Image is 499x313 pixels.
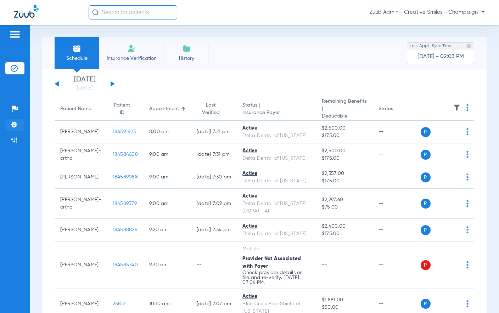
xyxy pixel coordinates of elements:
[242,170,310,177] div: Active
[242,177,310,185] div: Delta Dental of [US_STATE]
[322,230,367,238] span: $175.00
[144,189,191,219] td: 9:00 AM
[104,55,159,62] span: Insurance Verification
[183,44,191,53] img: History
[63,76,106,92] li: [DATE]
[373,121,421,143] td: --
[191,241,237,289] td: --
[170,55,203,62] span: History
[421,299,431,309] span: P
[242,147,310,155] div: Active
[113,102,131,116] div: Patient ID
[197,102,231,116] div: Last Verified
[191,219,237,241] td: [DATE] 7:34 PM
[322,170,367,177] span: $2,357.00
[242,200,310,215] div: Delta Dental of [US_STATE] (DDPA) - AI
[191,121,237,143] td: [DATE] 7:21 PM
[421,127,431,137] span: P
[322,147,367,155] span: $2,500.00
[322,125,367,132] span: $2,500.00
[466,104,469,111] img: group-dot-blue.svg
[322,196,367,204] span: $2,297.60
[144,121,191,143] td: 8:00 AM
[191,143,237,166] td: [DATE] 7:31 PM
[113,175,138,180] span: 184589088
[60,105,101,113] div: Patient Name
[466,261,469,268] img: group-dot-blue.svg
[144,241,191,289] td: 9:30 AM
[322,223,367,230] span: $2,400.00
[144,166,191,189] td: 9:00 AM
[322,177,367,185] span: $175.00
[242,245,310,253] div: MetLife
[113,201,137,206] span: 184589579
[322,304,367,311] span: $50.00
[89,5,177,19] input: Search for patients
[63,85,106,92] a: [DATE]
[242,193,310,200] div: Active
[113,227,137,232] span: 184588826
[92,9,99,16] img: Search Icon
[373,143,421,166] td: --
[421,260,431,270] span: P
[322,204,367,211] span: $75.00
[191,166,237,189] td: [DATE] 7:30 PM
[322,155,367,162] span: $175.00
[113,152,138,157] span: 184584608
[55,241,107,289] td: [PERSON_NAME]
[55,219,107,241] td: [PERSON_NAME]
[113,301,125,306] span: 25812
[417,53,464,60] span: [DATE] - 02:03 PM
[242,230,310,238] div: Delta Dental of [US_STATE]
[55,189,107,219] td: [PERSON_NAME]-ortho
[322,296,367,304] span: $1,881.00
[322,132,367,140] span: $175.00
[113,262,138,267] span: 184585740
[466,226,469,233] img: group-dot-blue.svg
[373,166,421,189] td: --
[55,166,107,189] td: [PERSON_NAME]
[242,109,310,116] span: Insurance Payer
[370,9,485,16] span: Zuub Admin - Creative Smiles - Champaign
[242,125,310,132] div: Active
[149,105,179,113] div: Appointment
[191,189,237,219] td: [DATE] 7:09 PM
[113,129,136,134] span: 184591823
[373,219,421,241] td: --
[14,5,39,18] img: Zuub Logo
[60,55,94,62] span: Schedule
[466,44,471,49] img: last sync help info
[197,102,225,116] div: Last Verified
[453,104,460,111] img: filter.svg
[242,155,310,162] div: Delta Dental of [US_STATE]
[113,102,138,116] div: Patient ID
[373,189,421,219] td: --
[128,44,136,53] img: Manual Insurance Verification
[322,262,327,267] span: --
[242,132,310,140] div: Delta Dental of [US_STATE]
[373,98,421,121] th: Status
[55,121,107,143] td: [PERSON_NAME]
[55,143,107,166] td: [PERSON_NAME]-ortho
[237,98,316,121] th: Status |
[410,42,452,50] span: Last Appt. Sync Time:
[60,105,91,113] div: Patient Name
[242,223,310,230] div: Active
[466,151,469,158] img: group-dot-blue.svg
[242,256,301,269] span: Provider Not Associated with Payer
[242,293,310,300] div: Active
[466,300,469,307] img: group-dot-blue.svg
[421,199,431,209] span: P
[373,241,421,289] td: --
[466,128,469,135] img: group-dot-blue.svg
[73,44,81,53] img: Schedule
[421,225,431,235] span: P
[242,270,310,285] p: Check provider details on file and re-verify. [DATE] 07:06 PM.
[322,113,367,120] span: Deductible
[466,173,469,181] img: group-dot-blue.svg
[316,98,373,121] th: Remaining Benefits |
[144,143,191,166] td: 9:00 AM
[149,105,185,113] div: Appointment
[9,30,21,39] img: hamburger-icon
[466,200,469,207] img: group-dot-blue.svg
